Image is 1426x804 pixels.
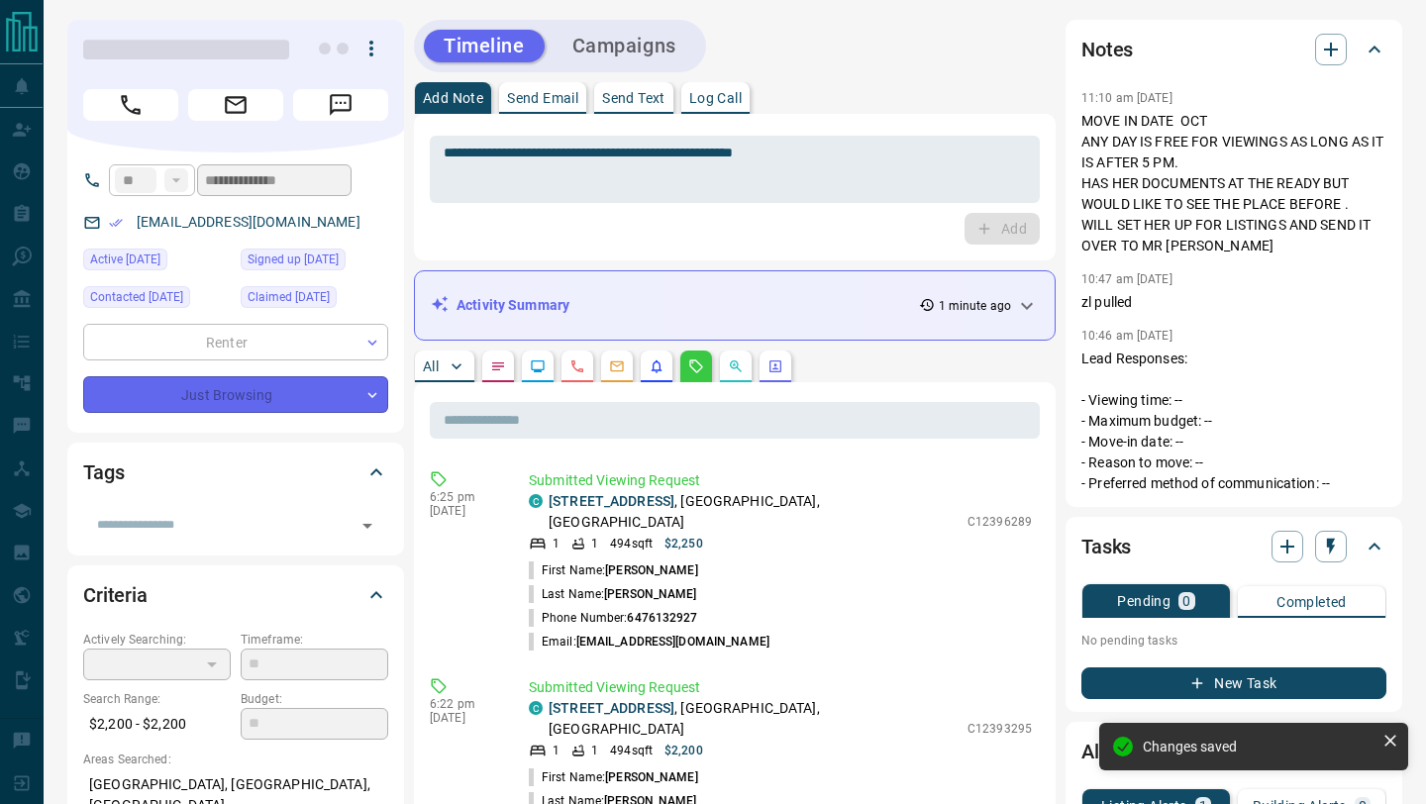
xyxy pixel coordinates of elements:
h2: Tasks [1081,531,1131,562]
p: 494 sqft [610,742,653,759]
div: Activity Summary1 minute ago [431,287,1039,324]
div: Fri Sep 12 2025 [241,286,388,314]
span: Call [83,89,178,121]
div: Alerts [1081,728,1386,775]
p: 1 [591,535,598,553]
div: Thu Sep 11 2025 [241,249,388,276]
div: Renter [83,324,388,360]
span: [EMAIL_ADDRESS][DOMAIN_NAME] [576,635,769,649]
span: Claimed [DATE] [248,287,330,307]
p: All [423,359,439,373]
button: Timeline [424,30,545,62]
svg: Calls [569,358,585,374]
p: Log Call [689,91,742,105]
p: Submitted Viewing Request [529,470,1032,491]
span: [PERSON_NAME] [605,563,697,577]
svg: Opportunities [728,358,744,374]
a: [STREET_ADDRESS] [549,493,674,509]
div: Just Browsing [83,376,388,413]
p: Phone Number: [529,609,698,627]
p: First Name: [529,768,698,786]
h2: Tags [83,456,124,488]
p: , [GEOGRAPHIC_DATA], [GEOGRAPHIC_DATA] [549,698,958,740]
p: Budget: [241,690,388,708]
p: 1 [591,742,598,759]
div: Changes saved [1143,739,1375,754]
svg: Emails [609,358,625,374]
p: 1 minute ago [939,297,1011,315]
p: Timeframe: [241,631,388,649]
span: [PERSON_NAME] [604,587,696,601]
p: 11:10 am [DATE] [1081,91,1172,105]
p: Email: [529,633,769,651]
p: MOVE IN DATE OCT ANY DAY IS FREE FOR VIEWINGS AS LONG AS IT IS AFTER 5 PM. HAS HER DOCUMENTS AT T... [1081,111,1386,256]
p: , [GEOGRAPHIC_DATA], [GEOGRAPHIC_DATA] [549,491,958,533]
p: Submitted Viewing Request [529,677,1032,698]
p: 10:46 am [DATE] [1081,329,1172,343]
svg: Agent Actions [767,358,783,374]
p: 6:25 pm [430,490,499,504]
div: Tasks [1081,523,1386,570]
p: 0 [1182,594,1190,608]
span: Contacted [DATE] [90,287,183,307]
svg: Requests [688,358,704,374]
p: Actively Searching: [83,631,231,649]
div: condos.ca [529,701,543,715]
p: Send Email [507,91,578,105]
p: 10:47 am [DATE] [1081,272,1172,286]
p: C12393295 [968,720,1032,738]
span: 6476132927 [627,611,697,625]
p: Activity Summary [457,295,569,316]
p: Completed [1276,595,1347,609]
p: Lead Responses: - Viewing time: -- - Maximum budget: -- - Move-in date: -- - Reason to move: -- -... [1081,349,1386,494]
p: $2,200 - $2,200 [83,708,231,741]
p: [DATE] [430,711,499,725]
svg: Listing Alerts [649,358,664,374]
button: Open [354,512,381,540]
h2: Alerts [1081,736,1133,767]
svg: Email Verified [109,216,123,230]
p: $2,200 [664,742,703,759]
p: Add Note [423,91,483,105]
p: Send Text [602,91,665,105]
p: Last Name: [529,585,697,603]
h2: Notes [1081,34,1133,65]
svg: Lead Browsing Activity [530,358,546,374]
button: Campaigns [553,30,696,62]
p: 1 [553,535,560,553]
span: Email [188,89,283,121]
p: 494 sqft [610,535,653,553]
p: [DATE] [430,504,499,518]
div: Tags [83,449,388,496]
span: Message [293,89,388,121]
div: Fri Sep 12 2025 [83,249,231,276]
p: 6:22 pm [430,697,499,711]
span: [PERSON_NAME] [605,770,697,784]
div: condos.ca [529,494,543,508]
p: 1 [553,742,560,759]
a: [STREET_ADDRESS] [549,700,674,716]
div: Criteria [83,571,388,619]
p: Areas Searched: [83,751,388,768]
p: First Name: [529,561,698,579]
div: Fri Sep 12 2025 [83,286,231,314]
a: [EMAIL_ADDRESS][DOMAIN_NAME] [137,214,360,230]
p: C12396289 [968,513,1032,531]
span: Signed up [DATE] [248,250,339,269]
svg: Notes [490,358,506,374]
button: New Task [1081,667,1386,699]
span: Active [DATE] [90,250,160,269]
p: Pending [1117,594,1171,608]
p: Search Range: [83,690,231,708]
div: Notes [1081,26,1386,73]
p: zl pulled [1081,292,1386,313]
p: No pending tasks [1081,626,1386,655]
h2: Criteria [83,579,148,611]
p: $2,250 [664,535,703,553]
